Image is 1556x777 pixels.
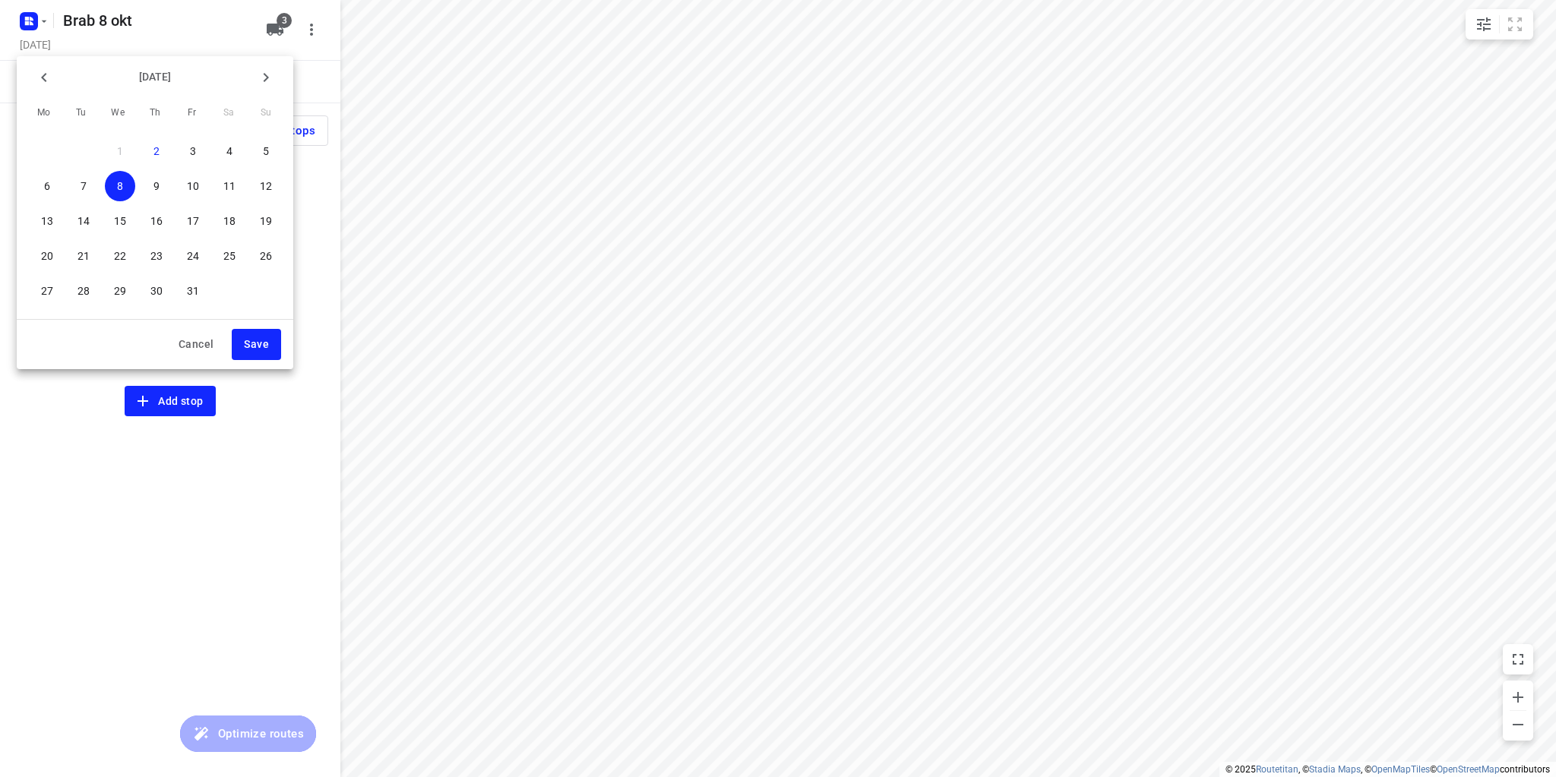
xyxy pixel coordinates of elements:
span: Sa [215,106,242,121]
button: 11 [214,171,245,201]
button: 14 [68,206,99,236]
p: 31 [187,283,199,298]
p: 9 [153,178,160,194]
p: 15 [114,213,126,229]
span: Fr [179,106,206,121]
p: 19 [260,213,272,229]
p: 13 [41,213,53,229]
p: 18 [223,213,236,229]
p: 2 [153,144,160,159]
span: Tu [68,106,95,121]
button: 16 [141,206,172,236]
button: 8 [105,171,135,201]
span: Mo [30,106,58,121]
button: 6 [32,171,62,201]
button: 3 [178,136,208,166]
p: 29 [114,283,126,298]
button: 17 [178,206,208,236]
button: 13 [32,206,62,236]
span: Cancel [179,335,213,354]
p: 10 [187,178,199,194]
button: 7 [68,171,99,201]
button: 20 [32,241,62,271]
button: 9 [141,171,172,201]
p: 12 [260,178,272,194]
button: 15 [105,206,135,236]
p: 30 [150,283,163,298]
p: 5 [263,144,269,159]
p: 3 [190,144,196,159]
button: 22 [105,241,135,271]
p: 8 [117,178,123,194]
button: 29 [105,276,135,306]
span: Save [244,335,269,354]
button: 26 [251,241,281,271]
p: 23 [150,248,163,264]
button: Cancel [166,329,226,360]
p: 22 [114,248,126,264]
p: 1 [117,144,123,159]
p: 21 [77,248,90,264]
p: 24 [187,248,199,264]
button: 31 [178,276,208,306]
button: 23 [141,241,172,271]
button: 30 [141,276,172,306]
button: 24 [178,241,208,271]
p: 6 [44,178,50,194]
p: 11 [223,178,236,194]
span: Th [141,106,169,121]
span: We [104,106,131,121]
span: Su [252,106,280,121]
button: 28 [68,276,99,306]
p: 27 [41,283,53,298]
button: 2 [141,136,172,166]
button: 12 [251,171,281,201]
button: Save [232,329,281,360]
p: 7 [81,178,87,194]
button: 19 [251,206,281,236]
p: 20 [41,248,53,264]
p: 4 [226,144,232,159]
p: 16 [150,213,163,229]
button: 1 [105,136,135,166]
p: [DATE] [59,69,251,85]
p: 26 [260,248,272,264]
p: 25 [223,248,236,264]
p: 28 [77,283,90,298]
button: 10 [178,171,208,201]
button: 25 [214,241,245,271]
p: 14 [77,213,90,229]
button: 5 [251,136,281,166]
button: 4 [214,136,245,166]
button: 21 [68,241,99,271]
p: 17 [187,213,199,229]
button: 18 [214,206,245,236]
button: 27 [32,276,62,306]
